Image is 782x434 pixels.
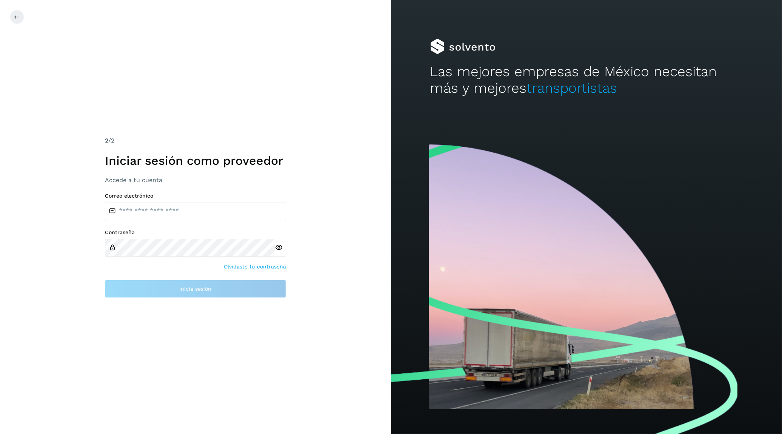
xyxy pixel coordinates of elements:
[105,136,286,145] div: /2
[180,286,212,291] span: Inicia sesión
[105,137,108,144] span: 2
[105,280,286,298] button: Inicia sesión
[105,193,286,199] label: Correo electrónico
[105,176,286,184] h3: Accede a tu cuenta
[105,153,286,168] h1: Iniciar sesión como proveedor
[224,263,286,271] a: Olvidaste tu contraseña
[527,80,617,96] span: transportistas
[430,63,743,97] h2: Las mejores empresas de México necesitan más y mejores
[105,229,286,236] label: Contraseña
